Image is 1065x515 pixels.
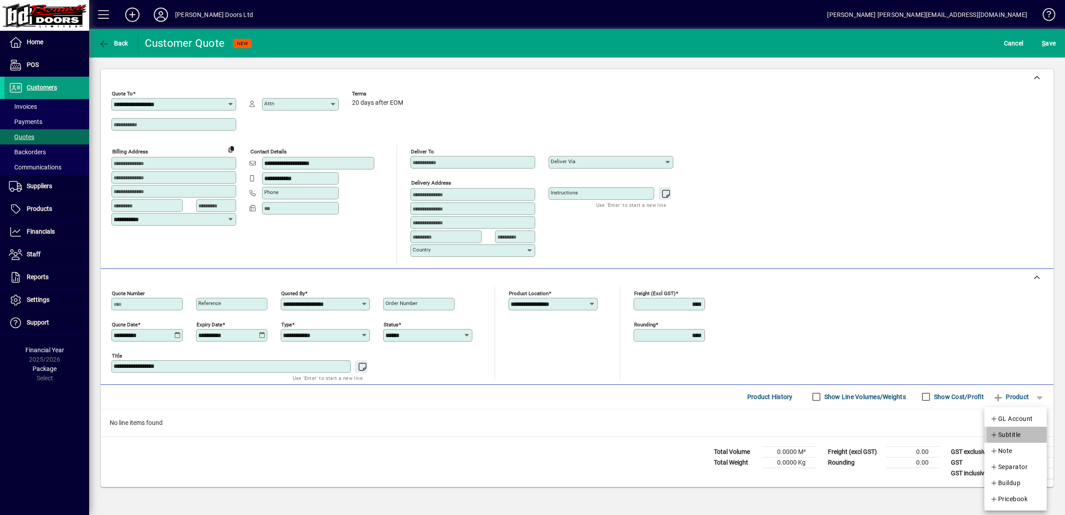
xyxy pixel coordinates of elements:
span: GL Account [990,413,1033,424]
button: Subtitle [984,427,1047,443]
span: Separator [990,461,1028,472]
button: Pricebook [984,491,1047,507]
button: Note [984,443,1047,459]
button: Buildup [984,475,1047,491]
span: Note [990,445,1012,456]
span: Subtitle [990,429,1021,440]
button: GL Account [984,411,1047,427]
span: Buildup [990,478,1020,488]
button: Separator [984,459,1047,475]
span: Pricebook [990,494,1028,504]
